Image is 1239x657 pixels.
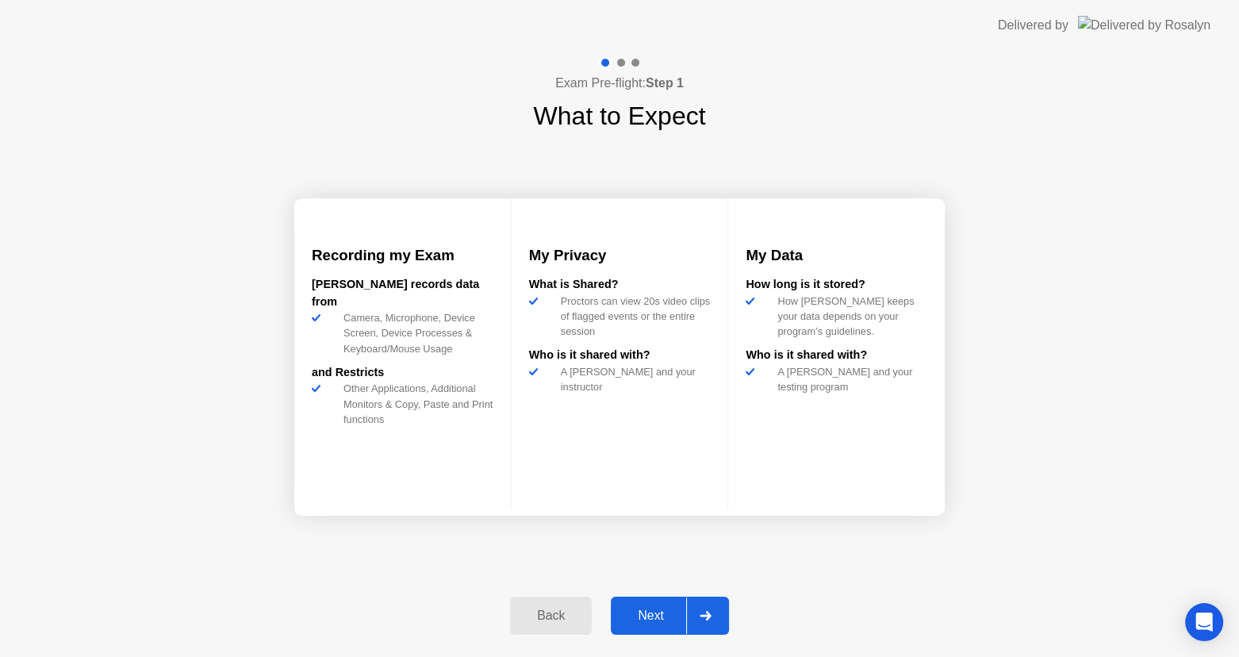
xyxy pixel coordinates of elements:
[515,609,587,623] div: Back
[611,597,729,635] button: Next
[529,276,711,294] div: What is Shared?
[337,310,493,356] div: Camera, Microphone, Device Screen, Device Processes & Keyboard/Mouse Usage
[771,364,927,394] div: A [PERSON_NAME] and your testing program
[534,97,706,135] h1: What to Expect
[616,609,686,623] div: Next
[646,76,684,90] b: Step 1
[1078,16,1210,34] img: Delivered by Rosalyn
[529,347,711,364] div: Who is it shared with?
[746,244,927,267] h3: My Data
[510,597,592,635] button: Back
[529,244,711,267] h3: My Privacy
[1185,603,1223,641] div: Open Intercom Messenger
[746,276,927,294] div: How long is it stored?
[746,347,927,364] div: Who is it shared with?
[337,381,493,427] div: Other Applications, Additional Monitors & Copy, Paste and Print functions
[555,74,684,93] h4: Exam Pre-flight:
[998,16,1068,35] div: Delivered by
[312,244,493,267] h3: Recording my Exam
[312,276,493,310] div: [PERSON_NAME] records data from
[771,294,927,340] div: How [PERSON_NAME] keeps your data depends on your program’s guidelines.
[554,294,711,340] div: Proctors can view 20s video clips of flagged events or the entire session
[312,364,493,382] div: and Restricts
[554,364,711,394] div: A [PERSON_NAME] and your instructor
